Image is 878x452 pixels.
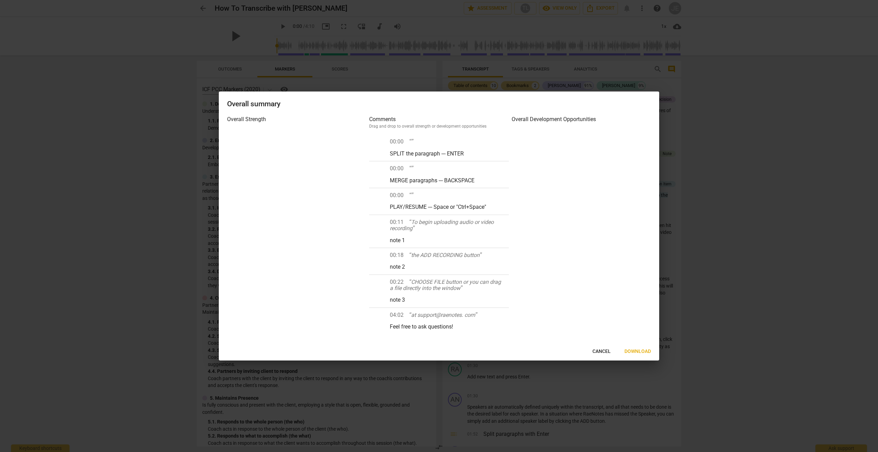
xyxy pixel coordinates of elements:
div: note 3 [390,297,502,303]
button: Download [619,345,656,358]
div: Feel free to ask questions! [390,324,502,330]
div: Drag and drop to overall strength or development opportunities [369,123,508,129]
h3: Overall Development Opportunities [512,115,651,123]
span: the ADD RECORDING button [409,252,482,258]
h3: Comments [369,115,508,123]
button: Cancel [587,345,616,358]
span: 00:18 [390,252,404,258]
h3: Overall Strength [227,115,366,123]
div: note 1 [390,237,502,244]
span: 00:00 [390,138,404,145]
span: 04:02 [390,312,404,318]
span: To begin uploading audio or video recording [390,219,494,232]
div: PLAY/RESUME --- Space or "Ctrl+Space" [390,204,502,210]
span: 00:11 [390,219,404,225]
span: Cancel [592,348,611,355]
span: 00:22 [390,279,404,285]
span: 00:00 [390,165,404,172]
span: at support@raenotes. com [409,312,477,318]
div: SPLIT the paragraph --- ENTER [390,151,502,157]
span: Download [624,348,651,355]
span: CHOOSE FILE button or you can drag a file directly into the window [390,279,501,291]
span: 00:00 [390,192,404,198]
div: note 2 [390,264,502,270]
h2: Overall summary [227,100,651,108]
div: MERGE paragraphs --- BACKSPACE [390,177,502,184]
